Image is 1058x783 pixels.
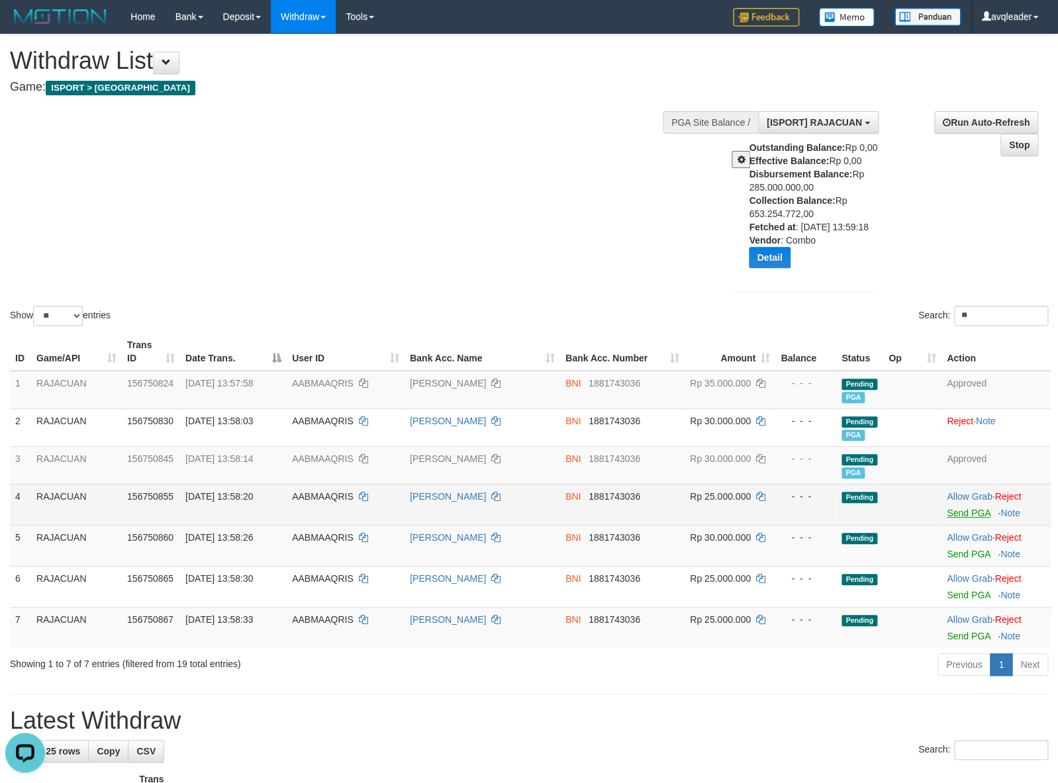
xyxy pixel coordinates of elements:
[749,247,790,268] button: Detail
[31,566,122,607] td: RAJACUAN
[994,491,1021,502] a: Reject
[781,531,831,544] div: - - -
[31,525,122,566] td: RAJACUAN
[31,333,122,371] th: Game/API: activate to sort column ascending
[690,532,751,543] span: Rp 30.000.000
[10,446,31,484] td: 3
[127,573,173,584] span: 156750865
[941,607,1051,648] td: ·
[941,371,1051,409] td: Approved
[934,111,1038,134] a: Run Auto-Refresh
[781,452,831,465] div: - - -
[292,614,354,625] span: AABMAAQRIS
[10,566,31,607] td: 6
[1000,590,1020,600] a: Note
[10,7,111,26] img: MOTION_logo.png
[685,333,775,371] th: Amount: activate to sort column ascending
[918,306,1048,326] label: Search:
[947,573,994,584] span: ·
[410,453,486,464] a: [PERSON_NAME]
[589,614,640,625] span: Copy 1881743036 to clipboard
[749,222,795,232] b: Fetched at
[894,8,961,26] img: panduan.png
[976,416,996,426] a: Note
[842,416,877,428] span: Pending
[758,111,879,134] button: [ISPORT] RAJACUAN
[10,408,31,446] td: 2
[10,306,111,326] label: Show entries
[31,607,122,648] td: RAJACUAN
[842,430,865,441] span: PGA
[954,740,1048,760] input: Search:
[405,333,560,371] th: Bank Acc. Name: activate to sort column ascending
[947,491,992,502] a: Allow Grab
[185,573,253,584] span: [DATE] 13:58:30
[565,573,581,584] span: BNI
[410,532,486,543] a: [PERSON_NAME]
[31,408,122,446] td: RAJACUAN
[10,81,692,94] h4: Game:
[947,549,990,559] a: Send PGA
[10,48,692,74] h1: Withdraw List
[690,573,751,584] span: Rp 25.000.000
[947,573,992,584] a: Allow Grab
[749,156,829,166] b: Effective Balance:
[565,614,581,625] span: BNI
[10,652,431,670] div: Showing 1 to 7 of 7 entries (filtered from 19 total entries)
[947,614,992,625] a: Allow Grab
[292,378,354,389] span: AABMAAQRIS
[947,416,973,426] a: Reject
[947,614,994,625] span: ·
[947,508,990,518] a: Send PGA
[33,306,83,326] select: Showentries
[781,613,831,626] div: - - -
[185,378,253,389] span: [DATE] 13:57:58
[10,525,31,566] td: 5
[410,573,486,584] a: [PERSON_NAME]
[127,532,173,543] span: 156750860
[918,740,1048,760] label: Search:
[565,378,581,389] span: BNI
[947,590,990,600] a: Send PGA
[589,491,640,502] span: Copy 1881743036 to clipboard
[10,371,31,409] td: 1
[842,533,877,544] span: Pending
[589,573,640,584] span: Copy 1881743036 to clipboard
[842,492,877,503] span: Pending
[410,614,486,625] a: [PERSON_NAME]
[180,333,287,371] th: Date Trans.: activate to sort column descending
[589,378,640,389] span: Copy 1881743036 to clipboard
[749,141,885,278] div: Rp 0,00 Rp 0,00 Rp 285.000.000,00 Rp 653.254.772,00 : [DATE] 13:59:18 : Combo
[954,306,1048,326] input: Search:
[127,378,173,389] span: 156750824
[97,746,120,757] span: Copy
[767,117,862,128] span: [ISPORT] RAJACUAN
[560,333,685,371] th: Bank Acc. Number: activate to sort column ascending
[947,631,990,641] a: Send PGA
[128,740,164,762] a: CSV
[185,491,253,502] span: [DATE] 13:58:20
[947,532,994,543] span: ·
[589,416,640,426] span: Copy 1881743036 to clipboard
[1000,134,1038,156] a: Stop
[941,446,1051,484] td: Approved
[947,491,994,502] span: ·
[842,392,865,403] span: PGA
[781,414,831,428] div: - - -
[836,333,883,371] th: Status
[690,614,751,625] span: Rp 25.000.000
[287,333,405,371] th: User ID: activate to sort column ascending
[733,8,799,26] img: Feedback.jpg
[410,378,486,389] a: [PERSON_NAME]
[941,333,1051,371] th: Action
[589,453,640,464] span: Copy 1881743036 to clipboard
[292,573,354,584] span: AABMAAQRIS
[749,195,835,206] b: Collection Balance:
[842,467,865,479] span: PGA
[589,532,640,543] span: Copy 1881743036 to clipboard
[994,532,1021,543] a: Reject
[781,490,831,503] div: - - -
[938,653,990,676] a: Previous
[10,708,1048,734] h1: Latest Withdraw
[127,614,173,625] span: 156750867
